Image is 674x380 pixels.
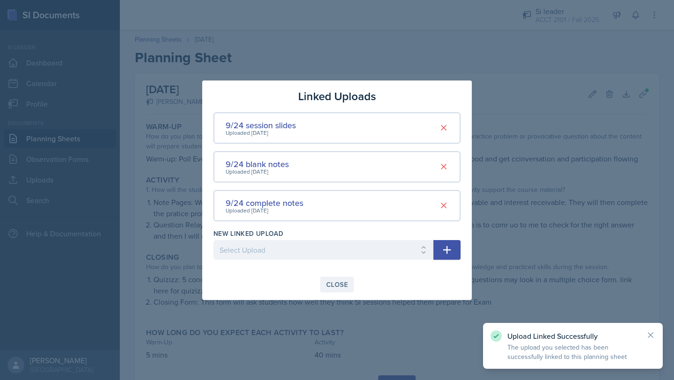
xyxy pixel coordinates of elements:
p: The upload you selected has been successfully linked to this planning sheet [507,343,638,361]
div: 9/24 session slides [226,119,296,132]
div: 9/24 blank notes [226,158,289,170]
label: New Linked Upload [213,229,283,238]
p: Upload Linked Successfully [507,331,638,341]
div: Uploaded [DATE] [226,129,296,137]
div: Uploaded [DATE] [226,168,289,176]
div: Uploaded [DATE] [226,206,303,215]
div: 9/24 complete notes [226,197,303,209]
button: Close [320,277,354,292]
div: Close [326,281,348,288]
h3: Linked Uploads [298,88,376,105]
